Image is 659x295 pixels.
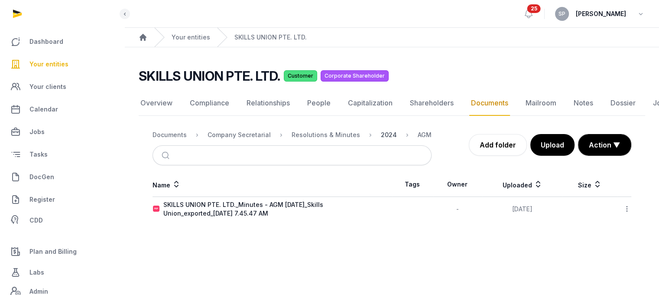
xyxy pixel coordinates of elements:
img: pdf.svg [153,206,160,213]
th: Size [562,172,617,197]
span: SP [558,11,565,16]
button: SP [555,7,569,21]
div: SKILLS UNION PTE. LTD._Minutes - AGM [DATE]_Skills Union_exported_[DATE] 7.45.47 AM [163,200,392,218]
th: Name [153,172,392,197]
button: Upload [530,134,575,156]
span: Labs [29,267,44,278]
a: Dashboard [7,31,117,52]
a: Calendar [7,99,117,120]
th: Owner [433,172,482,197]
a: Plan and Billing [7,241,117,262]
span: Corporate Shareholder [321,70,389,82]
a: Relationships [245,91,292,116]
div: 2024 [381,131,397,139]
a: Shareholders [408,91,455,116]
a: Compliance [188,91,231,116]
a: Notes [572,91,595,116]
span: Calendar [29,104,58,115]
span: Dashboard [29,36,63,47]
span: Jobs [29,127,45,137]
nav: Breadcrumb [153,125,432,145]
a: Labs [7,262,117,283]
th: Uploaded [482,172,563,197]
a: Dossier [609,91,637,116]
div: Documents [153,131,187,139]
a: Documents [469,91,510,116]
a: DocGen [7,167,117,187]
a: Your entities [172,33,210,42]
div: AGM [418,131,432,139]
a: SKILLS UNION PTE. LTD. [234,33,307,42]
a: Jobs [7,121,117,142]
span: 25 [527,4,541,13]
span: [PERSON_NAME] [576,9,626,19]
span: Register [29,194,55,205]
a: Your clients [7,76,117,97]
a: Capitalization [346,91,394,116]
a: Overview [139,91,174,116]
span: Your clients [29,82,66,92]
div: Resolutions & Minutes [292,131,360,139]
a: Register [7,189,117,210]
span: Customer [284,70,317,82]
span: Plan and Billing [29,246,77,257]
button: Action ▼ [578,134,631,155]
th: Tags [392,172,433,197]
span: [DATE] [512,205,532,213]
a: Tasks [7,144,117,165]
span: Tasks [29,149,48,160]
span: DocGen [29,172,54,182]
span: Your entities [29,59,68,69]
a: Your entities [7,54,117,75]
a: Add folder [469,134,527,156]
nav: Tabs [139,91,645,116]
a: People [305,91,332,116]
nav: Breadcrumb [125,28,659,47]
h2: SKILLS UNION PTE. LTD. [139,68,280,84]
button: Submit [156,146,177,165]
td: - [433,197,482,222]
span: CDD [29,215,43,226]
a: CDD [7,212,117,229]
a: Mailroom [524,91,558,116]
div: Company Secretarial [208,131,271,139]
